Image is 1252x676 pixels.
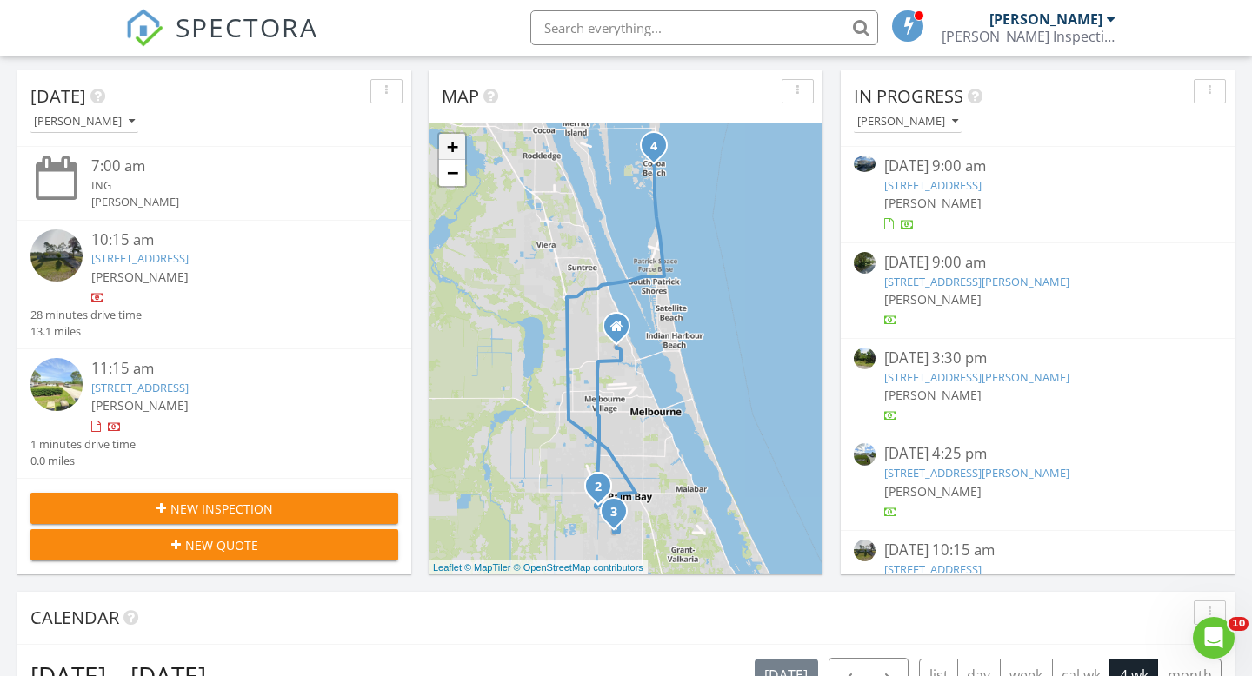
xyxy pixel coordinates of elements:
img: streetview [854,540,876,561]
span: SPECTORA [176,9,318,45]
img: 9301201%2Fcover_photos%2F49iWAkn7r3E1ytUsowqT%2Fsmall.9301201-1755646456645 [854,156,876,172]
span: [PERSON_NAME] [884,483,982,500]
a: © OpenStreetMap contributors [514,562,643,573]
div: [DATE] 9:00 am [884,156,1191,177]
div: 0.0 miles [30,453,136,469]
div: 1 minutes drive time [30,436,136,453]
div: [DATE] 3:30 pm [884,348,1191,369]
a: Zoom out [439,160,465,186]
a: [DATE] 3:30 pm [STREET_ADDRESS][PERSON_NAME] [PERSON_NAME] [854,348,1222,425]
a: [DATE] 9:00 am [STREET_ADDRESS] [PERSON_NAME] [854,156,1222,233]
a: Leaflet [433,562,462,573]
a: [STREET_ADDRESS][PERSON_NAME] [884,274,1069,289]
div: ING [91,177,367,194]
div: [DATE] 10:15 am [884,540,1191,561]
div: Lucas Inspection Services [942,28,1115,45]
div: 13.1 miles [30,323,142,340]
div: | [429,560,648,575]
a: [STREET_ADDRESS] [91,380,189,395]
i: 2 [595,481,602,494]
div: 133 N Orlando Ave, Cocoa Beach, FL 32931 [654,145,664,156]
span: New Quote [185,536,258,554]
a: [DATE] 10:15 am [STREET_ADDRESS] [PERSON_NAME] [854,540,1222,617]
div: [PERSON_NAME] [857,116,958,128]
span: Map [442,84,479,108]
iframe: Intercom live chat [1193,617,1235,659]
span: [PERSON_NAME] [884,195,982,211]
img: streetview [854,443,876,465]
div: [PERSON_NAME] [91,194,367,210]
button: New Inspection [30,493,398,524]
span: [PERSON_NAME] [91,397,189,414]
a: [DATE] 4:25 pm [STREET_ADDRESS][PERSON_NAME] [PERSON_NAME] [854,443,1222,520]
img: streetview [854,252,876,274]
span: In Progress [854,84,963,108]
a: [STREET_ADDRESS] [91,250,189,266]
div: 717 7 Gables Cir SE, Palm Bay, FL 32909 [614,511,624,521]
i: 4 [650,141,657,153]
i: 3 [610,507,617,519]
a: 10:15 am [STREET_ADDRESS] [PERSON_NAME] 28 minutes drive time 13.1 miles [30,229,398,341]
a: [STREET_ADDRESS][PERSON_NAME] [884,465,1069,480]
div: [DATE] 4:25 pm [884,443,1191,465]
a: © MapTiler [464,562,511,573]
a: [DATE] 9:00 am [STREET_ADDRESS][PERSON_NAME] [PERSON_NAME] [854,252,1222,329]
a: Zoom in [439,134,465,160]
span: [PERSON_NAME] [91,268,189,285]
a: [STREET_ADDRESS][PERSON_NAME] [884,369,1069,385]
span: [PERSON_NAME] [884,387,982,403]
a: 11:15 am [STREET_ADDRESS] [PERSON_NAME] 1 minutes drive time 0.0 miles [30,358,398,469]
span: [PERSON_NAME] [884,291,982,308]
span: Calendar [30,606,119,629]
div: [PERSON_NAME] [34,116,135,128]
button: [PERSON_NAME] [854,110,962,134]
div: [DATE] 9:00 am [884,252,1191,274]
img: The Best Home Inspection Software - Spectora [125,9,163,47]
a: SPECTORA [125,23,318,60]
div: 1000 Westways Drive, Melbourne FL 32935 [616,326,627,336]
img: streetview [30,358,83,410]
a: [STREET_ADDRESS] [884,177,982,193]
div: 11:15 am [91,358,367,380]
span: 10 [1229,617,1249,631]
img: streetview [30,229,83,282]
button: [PERSON_NAME] [30,110,138,134]
div: [PERSON_NAME] [989,10,1102,28]
div: 7:00 am [91,156,367,177]
span: New Inspection [170,500,273,518]
div: 10:15 am [91,229,367,251]
div: 607 Tejon Ave SW, Palm Bay, FL 32908 [598,486,609,496]
div: 28 minutes drive time [30,307,142,323]
a: [STREET_ADDRESS] [884,561,982,577]
img: streetview [854,348,876,369]
input: Search everything... [530,10,878,45]
span: [DATE] [30,84,86,108]
button: New Quote [30,529,398,560]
